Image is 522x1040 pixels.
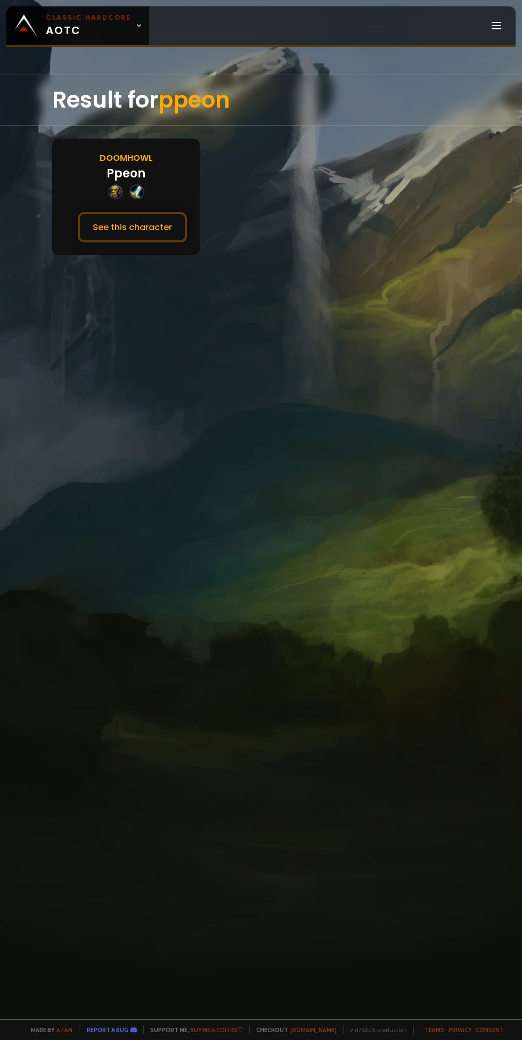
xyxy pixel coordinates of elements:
[25,1026,72,1034] span: Made by
[78,212,187,242] button: See this character
[343,1026,407,1034] span: v. d752d5 - production
[158,84,230,116] span: ppeon
[476,1026,504,1034] a: Consent
[56,1026,72,1034] a: a fan
[52,75,470,125] div: Result for
[87,1026,128,1034] a: Report a bug
[249,1026,337,1034] span: Checkout
[6,6,149,45] a: Classic HardcoreAOTC
[290,1026,337,1034] a: [DOMAIN_NAME]
[190,1026,243,1034] a: Buy me a coffee
[46,13,131,38] span: AOTC
[143,1026,243,1034] span: Support me,
[46,13,131,22] small: Classic Hardcore
[448,1026,471,1034] a: Privacy
[107,165,145,182] div: Ppeon
[425,1026,444,1034] a: Terms
[100,151,153,165] div: Doomhowl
